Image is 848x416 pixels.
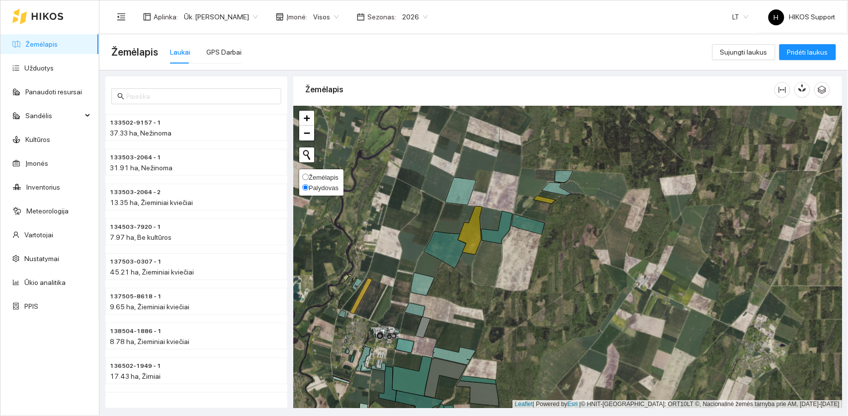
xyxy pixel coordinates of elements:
[111,44,158,60] span: Žemėlapis
[110,292,162,301] span: 137505-8618 - 1
[580,401,581,408] span: |
[110,118,161,128] span: 133502-9157 - 1
[309,184,339,192] span: Palydovas
[110,164,172,172] span: 31.91 ha, Nežinoma
[110,129,171,137] span: 37.33 ha, Nežinoma
[768,13,836,21] span: HIKOS Support
[712,48,775,56] a: Sujungti laukus
[110,257,162,267] span: 137503-0307 - 1
[313,9,339,24] span: Visos
[170,47,190,58] div: Laukai
[24,302,38,310] a: PPIS
[110,372,161,380] span: 17.43 ha, Žirniai
[276,13,284,21] span: shop
[286,11,307,22] span: Įmonė :
[26,183,60,191] a: Inventorius
[25,159,48,167] a: Įmonės
[25,40,58,48] a: Žemėlapis
[305,75,774,104] div: Žemėlapis
[24,231,53,239] a: Vartotojai
[110,153,161,162] span: 133503-2064 - 1
[402,9,428,24] span: 2026
[110,338,189,346] span: 8.78 ha, Žieminiai kviečiai
[143,13,151,21] span: layout
[299,147,314,162] button: Initiate a new search
[774,82,790,98] button: column-width
[25,106,82,126] span: Sandėlis
[775,86,790,94] span: column-width
[302,184,309,191] input: Palydovas
[304,112,310,124] span: +
[733,9,749,24] span: LT
[110,327,162,336] span: 138504-1886 - 1
[154,11,178,22] span: Aplinka :
[110,188,161,197] span: 133503-2064 - 2
[568,401,578,408] a: Esri
[110,199,193,207] span: 13.35 ha, Žieminiai kviečiai
[302,174,309,180] input: Žemėlapis
[24,278,66,286] a: Ūkio analitika
[26,207,69,215] a: Meteorologija
[25,88,82,96] a: Panaudoti resursai
[25,136,50,143] a: Kultūros
[117,12,126,21] span: menu-fold
[299,111,314,126] a: Zoom in
[367,11,396,22] span: Sezonas :
[512,400,842,409] div: | Powered by © HNIT-[GEOGRAPHIC_DATA]; ORT10LT ©, Nacionalinė žemės tarnyba prie AM, [DATE]-[DATE]
[515,401,533,408] a: Leaflet
[184,9,258,24] span: Ūk. Arnoldas Reikertas
[24,64,54,72] a: Užduotys
[720,47,767,58] span: Sujungti laukus
[712,44,775,60] button: Sujungti laukus
[779,48,836,56] a: Pridėti laukus
[787,47,828,58] span: Pridėti laukus
[110,233,171,241] span: 7.97 ha, Be kultūros
[206,47,242,58] div: GPS Darbai
[357,13,365,21] span: calendar
[779,44,836,60] button: Pridėti laukus
[110,268,194,276] span: 45.21 ha, Žieminiai kviečiai
[110,222,161,232] span: 134503-7920 - 1
[111,7,131,27] button: menu-fold
[309,174,339,181] span: Žemėlapis
[126,91,275,102] input: Paieška
[304,127,310,139] span: −
[24,255,59,263] a: Nustatymai
[117,93,124,100] span: search
[110,303,189,311] span: 9.65 ha, Žieminiai kviečiai
[774,9,779,25] span: H
[299,126,314,140] a: Zoom out
[110,361,161,371] span: 136502-1949 - 1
